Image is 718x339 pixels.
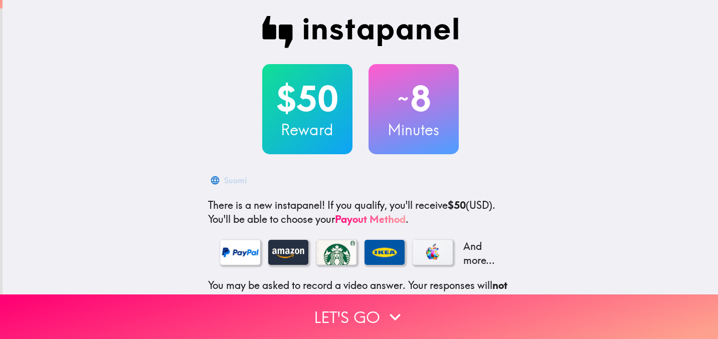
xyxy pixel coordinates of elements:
[208,198,513,226] p: If you qualify, you'll receive (USD) . You'll be able to choose your .
[335,213,406,225] a: Payout Method
[369,78,459,119] h2: 8
[208,170,251,190] button: Suomi
[448,199,466,211] b: $50
[369,119,459,140] h3: Minutes
[208,278,513,334] p: You may be asked to record a video answer. Your responses will and will only be confidentially sh...
[396,84,410,114] span: ~
[461,239,501,267] p: And more...
[262,119,352,140] h3: Reward
[262,78,352,119] h2: $50
[208,199,325,211] span: There is a new instapanel!
[262,16,459,48] img: Instapanel
[224,173,247,187] div: Suomi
